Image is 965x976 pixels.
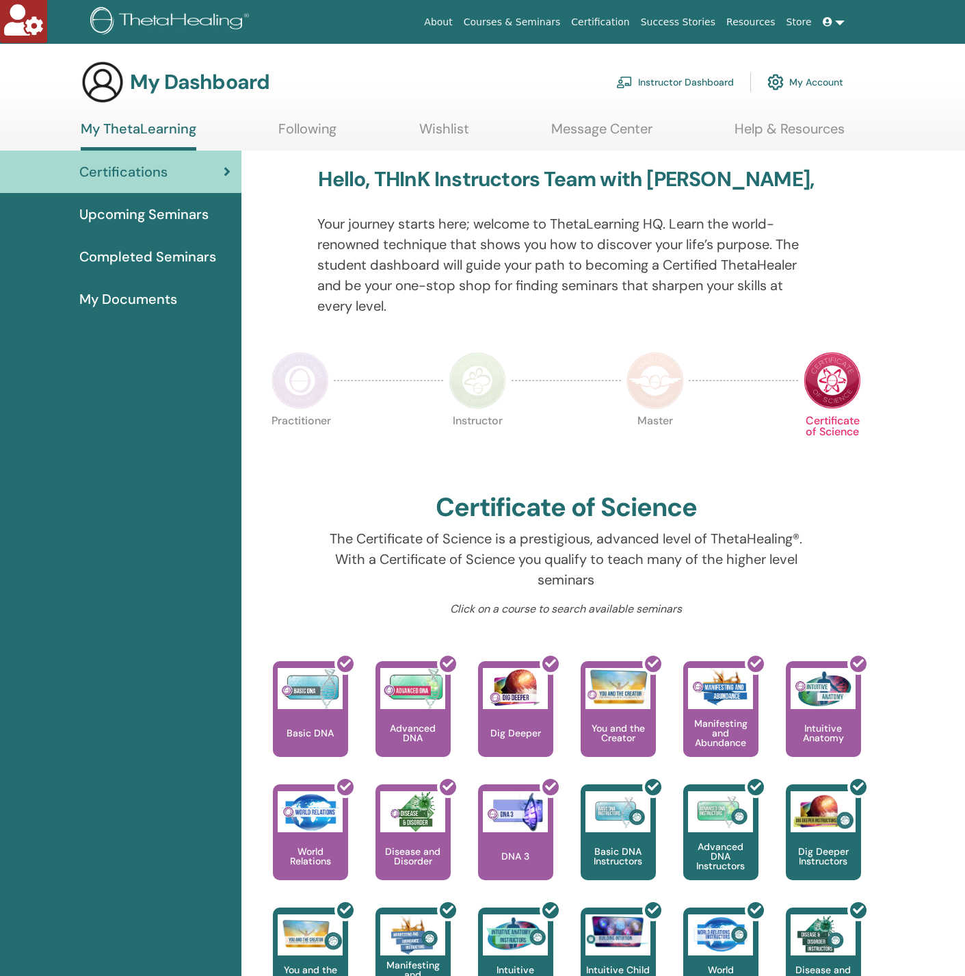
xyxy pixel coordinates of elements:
[483,914,548,955] img: Intuitive Anatomy Instructors
[272,352,329,409] img: Practitioner
[581,723,656,743] p: You and the Creator
[585,668,650,706] img: You and the Creator
[683,842,758,871] p: Advanced DNA Instructors
[767,70,784,94] img: cog.svg
[419,10,458,35] a: About
[566,10,635,35] a: Certification
[278,120,336,147] a: Following
[781,10,817,35] a: Store
[375,661,451,784] a: Advanced DNA Advanced DNA
[626,415,684,473] p: Master
[79,204,209,224] span: Upcoming Seminars
[688,668,753,709] img: Manifesting and Abundance
[375,784,451,908] a: Disease and Disorder Disease and Disorder
[786,847,861,866] p: Dig Deeper Instructors
[79,246,216,267] span: Completed Seminars
[581,661,656,784] a: You and the Creator You and the Creator
[635,10,721,35] a: Success Stories
[79,162,168,182] span: Certifications
[317,528,815,590] p: The Certificate of Science is a prestigious, advanced level of ThetaHealing®. With a Certificate ...
[551,120,652,147] a: Message Center
[81,120,196,151] a: My ThetaLearning
[721,10,781,35] a: Resources
[767,67,843,97] a: My Account
[419,120,469,147] a: Wishlist
[616,67,734,97] a: Instructor Dashboard
[581,847,656,866] p: Basic DNA Instructors
[375,847,451,866] p: Disease and Disorder
[436,492,697,524] h2: Certificate of Science
[375,723,451,743] p: Advanced DNA
[688,914,753,955] img: World Relations Instructors
[683,661,758,784] a: Manifesting and Abundance Manifesting and Abundance
[273,847,348,866] p: World Relations
[273,661,348,784] a: Basic DNA Basic DNA
[317,601,815,617] p: Click on a course to search available seminars
[278,668,343,709] img: Basic DNA
[616,76,633,88] img: chalkboard-teacher.svg
[791,914,856,955] img: Disease and Disorder Instructors
[318,167,814,192] h3: Hello, THInK Instructors Team with [PERSON_NAME],
[458,10,566,35] a: Courses & Seminars
[272,415,329,473] p: Practitioner
[278,914,343,955] img: You and the Creator Instructors
[683,719,758,747] p: Manifesting and Abundance
[786,784,861,908] a: Dig Deeper Instructors Dig Deeper Instructors
[273,784,348,908] a: World Relations World Relations
[380,914,445,955] img: Manifesting and Abundance Instructors
[485,728,546,738] p: Dig Deeper
[786,661,861,784] a: Intuitive Anatomy Intuitive Anatomy
[278,791,343,832] img: World Relations
[478,784,553,908] a: DNA 3 DNA 3
[478,661,553,784] a: Dig Deeper Dig Deeper
[585,791,650,832] img: Basic DNA Instructors
[804,352,861,409] img: Certificate of Science
[317,214,815,316] p: Your journey starts here; welcome to ThetaLearning HQ. Learn the world-renowned technique that sh...
[626,352,684,409] img: Master
[449,352,506,409] img: Instructor
[380,668,445,709] img: Advanced DNA
[791,668,856,709] img: Intuitive Anatomy
[735,120,845,147] a: Help & Resources
[81,60,124,104] img: generic-user-icon.jpg
[79,289,177,309] span: My Documents
[483,668,548,709] img: Dig Deeper
[786,723,861,743] p: Intuitive Anatomy
[688,791,753,832] img: Advanced DNA Instructors
[90,7,254,38] img: logo.png
[585,914,650,948] img: Intuitive Child In Me Instructors
[804,415,861,473] p: Certificate of Science
[791,791,856,832] img: Dig Deeper Instructors
[130,70,269,94] h3: My Dashboard
[483,791,548,832] img: DNA 3
[380,791,445,832] img: Disease and Disorder
[683,784,758,908] a: Advanced DNA Instructors Advanced DNA Instructors
[581,784,656,908] a: Basic DNA Instructors Basic DNA Instructors
[449,415,506,473] p: Instructor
